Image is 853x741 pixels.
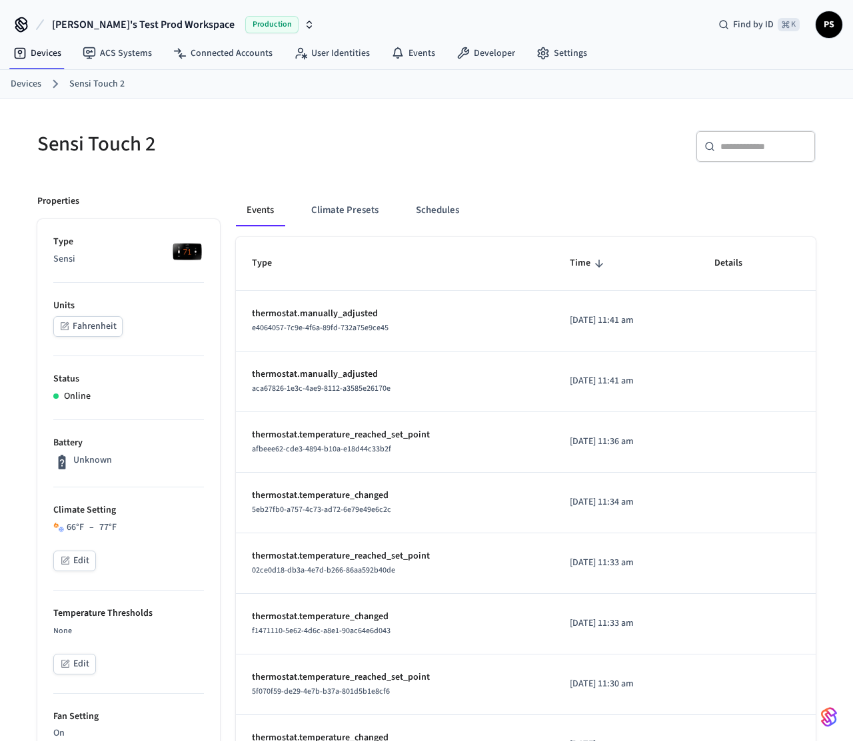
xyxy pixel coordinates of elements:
[69,77,125,91] a: Sensi Touch 2
[53,522,64,533] img: Heat Cool
[570,556,683,570] p: [DATE] 11:33 am
[3,41,72,65] a: Devices
[52,17,235,33] span: [PERSON_NAME]'s Test Prod Workspace
[283,41,381,65] a: User Identities
[252,383,391,394] span: aca67826-1e3c-4ae9-8112-a3585e26170e
[570,314,683,328] p: [DATE] 11:41 am
[252,428,538,442] p: thermostat.temperature_reached_set_point
[89,521,94,535] span: –
[381,41,446,65] a: Events
[53,299,204,313] p: Units
[252,504,391,515] span: 5eb27fb0-a757-4c73-ad72-6e79e49e6c2c
[53,551,96,571] button: Edit
[53,503,204,517] p: Climate Setting
[570,253,608,274] span: Time
[252,368,538,381] p: thermostat.manually_adjusted
[526,41,598,65] a: Settings
[245,16,299,33] span: Production
[64,389,91,403] p: Online
[714,253,760,274] span: Details
[252,686,390,697] span: 5f070f59-de29-4e7b-b37a-801d5b1e8cf6
[37,194,79,208] p: Properties
[252,489,538,503] p: thermostat.temperature_changed
[53,372,204,386] p: Status
[252,307,538,321] p: thermostat.manually_adjusted
[53,710,204,724] p: Fan Setting
[570,374,683,388] p: [DATE] 11:41 am
[733,18,774,31] span: Find by ID
[252,549,538,563] p: thermostat.temperature_reached_set_point
[171,235,204,268] img: Sensi Touch 2 Smart Thermostat (Black)
[817,13,841,37] span: PS
[53,436,204,450] p: Battery
[778,18,800,31] span: ⌘ K
[301,194,389,226] button: Climate Presets
[570,495,683,509] p: [DATE] 11:34 am
[53,235,204,249] p: Type
[570,617,683,630] p: [DATE] 11:33 am
[53,316,123,337] button: Fahrenheit
[252,565,395,576] span: 02ce0d18-db3a-4e7d-b266-86aa592b40de
[821,706,837,728] img: SeamLogoGradient.69752ec5.svg
[53,252,204,266] p: Sensi
[252,625,391,636] span: f1471110-5e62-4d6c-a8e1-90ac64e6d043
[816,11,842,38] button: PS
[53,607,204,620] p: Temperature Thresholds
[252,253,289,274] span: Type
[236,194,285,226] button: Events
[72,41,163,65] a: ACS Systems
[570,435,683,449] p: [DATE] 11:36 am
[252,443,391,455] span: afbeee62-cde3-4894-b10a-e18d44c33b2f
[446,41,526,65] a: Developer
[67,521,117,535] div: 66 °F 77 °F
[73,453,112,467] p: Unknown
[53,654,96,674] button: Edit
[405,194,470,226] button: Schedules
[252,670,538,684] p: thermostat.temperature_reached_set_point
[11,77,41,91] a: Devices
[570,677,683,691] p: [DATE] 11:30 am
[163,41,283,65] a: Connected Accounts
[252,610,538,624] p: thermostat.temperature_changed
[252,322,389,334] span: e4064057-7c9e-4f6a-89fd-732a75e9ce45
[53,726,204,740] p: On
[37,130,419,158] h5: Sensi Touch 2
[53,625,72,636] span: None
[708,13,810,37] div: Find by ID⌘ K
